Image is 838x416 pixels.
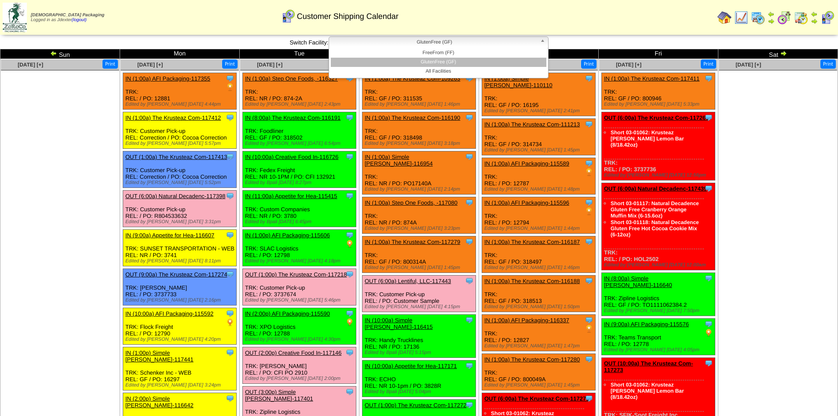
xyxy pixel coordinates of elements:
[736,62,761,68] span: [DATE] [+]
[243,191,356,227] div: TRK: Custom Companies REL: NR / PO: 3780
[125,310,213,317] a: IN (10:00a) AFI Packaging-115592
[602,73,715,110] div: TRK: REL: GF / PO: 800946
[125,114,221,121] a: IN (1:00a) The Krusteaz Com-117412
[3,3,27,32] img: zoroco-logo-small.webp
[585,324,593,333] img: PO
[482,354,596,390] div: TRK: REL: GF / PO: 800049A
[465,113,474,122] img: Tooltip
[484,265,595,270] div: Edited by [PERSON_NAME] [DATE] 1:46pm
[243,151,356,188] div: TRK: Fedex Freight REL: NR 10-1PM / PO: CFI 132921
[585,120,593,129] img: Tooltip
[125,102,236,107] div: Edited by [PERSON_NAME] [DATE] 4:44pm
[365,141,476,146] div: Edited by [PERSON_NAME] [DATE] 3:18pm
[365,102,476,107] div: Edited by [PERSON_NAME] [DATE] 1:46pm
[125,232,214,239] a: IN (9:00a) Appetite for Hea-116607
[125,154,227,160] a: OUT (1:00a) The Krusteaz Com-117413
[602,112,715,180] div: TRK: REL: / PO: 3737736
[226,318,234,327] img: PO
[331,58,546,67] li: GlutenFree (GF)
[777,11,791,25] img: calendarblend.gif
[484,356,580,363] a: IN (1:00a) The Krusteaz Com-117280
[365,402,466,409] a: OUT (1:00p) The Krusteaz Com-117272
[604,347,715,353] div: Edited by [PERSON_NAME] [DATE] 4:05pm
[602,183,715,270] div: TRK: REL: / PO: HOL2502
[50,50,57,57] img: arrowleft.gif
[125,395,194,409] a: IN (2:00p) Simple [PERSON_NAME]-116642
[581,59,596,69] button: Print
[245,219,356,225] div: Edited by Bpali [DATE] 6:45pm
[243,308,356,345] div: TRK: XPO Logistics REL: / PO: 12788
[484,160,569,167] a: IN (1:00a) AFI Packaging-115589
[331,48,546,58] li: FreeFrom (FF)
[717,11,732,25] img: home.gif
[482,315,596,351] div: TRK: REL: / PO: 12827
[245,298,356,303] div: Edited by [PERSON_NAME] [DATE] 5:46pm
[123,73,237,110] div: TRK: REL: / PO: 12881
[245,389,313,402] a: OUT (3:00p) Simple [PERSON_NAME]-117401
[331,67,546,76] li: All Facilities
[365,114,460,121] a: IN (1:00a) The Krusteaz Com-116190
[616,62,641,68] span: [DATE] [+]
[123,230,237,266] div: TRK: SUNSET TRANSPORTATION - WEB REL: NR / PO: 3741
[243,230,356,266] div: TRK: SLAC Logistics REL: / PO: 12798
[604,321,689,328] a: IN (9:00a) AFI Packaging-115576
[226,113,234,122] img: Tooltip
[125,75,210,82] a: IN (1:00a) AFI Packaging-117355
[482,197,596,234] div: TRK: REL: / PO: 12794
[780,50,787,57] img: arrowright.gif
[245,193,337,199] a: IN (11:00a) Appetite for Hea-115415
[226,270,234,279] img: Tooltip
[222,59,238,69] button: Print
[465,276,474,285] img: Tooltip
[226,83,234,92] img: PO
[604,102,715,107] div: Edited by [PERSON_NAME] [DATE] 5:33pm
[245,141,356,146] div: Edited by [PERSON_NAME] [DATE] 6:54pm
[345,231,354,239] img: Tooltip
[604,185,707,192] a: OUT (6:00a) Natural Decadenc-117439
[125,298,236,303] div: Edited by [PERSON_NAME] [DATE] 2:16pm
[345,113,354,122] img: Tooltip
[257,62,282,68] a: [DATE] [+]
[585,316,593,324] img: Tooltip
[120,49,240,59] td: Mon
[102,59,118,69] button: Print
[751,11,765,25] img: calendarprod.gif
[704,359,713,368] img: Tooltip
[604,114,709,121] a: OUT (6:00a) The Krusteaz Com-117269
[226,74,234,83] img: Tooltip
[125,219,236,225] div: Edited by [PERSON_NAME] [DATE] 3:31pm
[345,387,354,396] img: Tooltip
[484,278,580,284] a: IN (1:00a) The Krusteaz Com-116188
[704,113,713,122] img: Tooltip
[0,49,120,59] td: Sun
[604,75,699,82] a: IN (1:00a) The Krusteaz Com-117411
[72,18,87,22] a: (logout)
[482,119,596,155] div: TRK: REL: GF / PO: 314734
[768,11,775,18] img: arrowleft.gif
[243,112,356,149] div: TRK: Foodliner REL: GF / PO: 318502
[345,318,354,327] img: PO
[137,62,163,68] a: [DATE] [+]
[245,180,356,185] div: Edited by Bpali [DATE] 8:27pm
[484,121,580,128] a: IN (1:00a) The Krusteaz Com-111213
[125,383,236,388] div: Edited by [PERSON_NAME] [DATE] 3:24pm
[18,62,43,68] span: [DATE] [+]
[125,258,236,264] div: Edited by [PERSON_NAME] [DATE] 8:11pm
[245,232,330,239] a: IN (1:00p) AFI Packaging-115606
[465,401,474,409] img: Tooltip
[245,310,330,317] a: IN (2:00p) AFI Packaging-115590
[604,262,715,268] div: Edited by [PERSON_NAME] [DATE] 12:00am
[585,276,593,285] img: Tooltip
[362,197,476,234] div: TRK: REL: NR / PO: 874A
[585,394,593,403] img: Tooltip
[365,187,476,192] div: Edited by [PERSON_NAME] [DATE] 2:14pm
[484,395,589,402] a: OUT (6:00a) The Krusteaz Com-117271
[123,191,237,227] div: TRK: Customer Pick-up REL: / PO: R804533632
[484,147,595,153] div: Edited by [PERSON_NAME] [DATE] 1:45pm
[245,258,356,264] div: Edited by [PERSON_NAME] [DATE] 4:18pm
[768,18,775,25] img: arrowright.gif
[125,193,225,199] a: OUT (6:00a) Natural Decadenc-117398
[482,276,596,312] div: TRK: REL: GF / PO: 318513
[585,74,593,83] img: Tooltip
